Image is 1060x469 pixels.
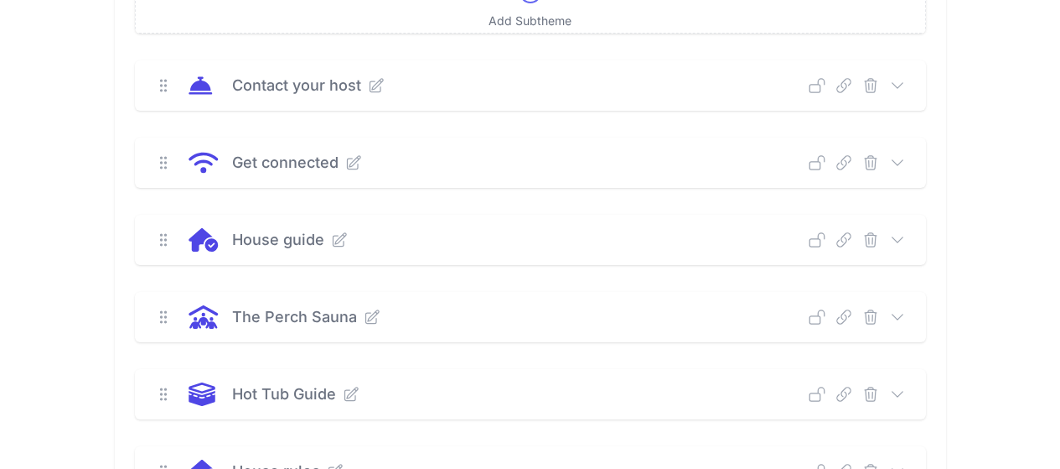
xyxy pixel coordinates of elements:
[232,74,361,97] p: Contact your host
[489,13,571,29] span: Add Subtheme
[232,383,336,406] p: Hot Tub Guide
[232,228,324,252] p: House guide
[232,305,357,329] p: The Perch Sauna
[232,151,339,175] p: Get connected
